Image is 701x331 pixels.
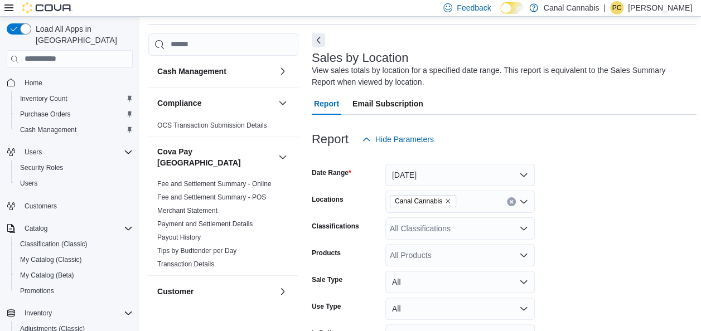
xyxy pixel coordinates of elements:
span: Customers [20,199,133,213]
a: Classification (Classic) [16,237,92,251]
button: Compliance [276,96,289,110]
span: Users [20,145,133,159]
span: Tips by Budtender per Day [157,246,236,255]
span: Fee and Settlement Summary - POS [157,193,266,202]
span: PC [612,1,622,14]
button: Cova Pay [GEOGRAPHIC_DATA] [276,150,289,164]
button: Hide Parameters [357,128,438,150]
p: [PERSON_NAME] [628,1,692,14]
span: Cash Management [20,125,76,134]
div: Cova Pay [GEOGRAPHIC_DATA] [148,177,298,275]
span: Canal Cannabis [390,195,456,207]
span: Users [16,177,133,190]
span: My Catalog (Classic) [20,255,82,264]
span: Promotions [20,286,54,295]
button: Open list of options [519,197,528,206]
span: Catalog [20,222,133,235]
span: Home [20,76,133,90]
button: My Catalog (Beta) [11,267,137,283]
span: Security Roles [20,163,63,172]
a: Inventory Count [16,92,72,105]
button: Open list of options [519,251,528,260]
button: Purchase Orders [11,106,137,122]
button: Users [2,144,137,160]
a: Customers [20,199,61,213]
button: Cova Pay [GEOGRAPHIC_DATA] [157,146,274,168]
a: Transaction Details [157,260,214,268]
button: Security Roles [11,160,137,176]
span: Promotions [16,284,133,298]
button: Clear input [507,197,516,206]
button: All [385,271,535,293]
button: Inventory Count [11,91,137,106]
span: Email Subscription [352,93,423,115]
a: Tips by Budtender per Day [157,247,236,255]
div: Compliance [148,119,298,137]
span: Payment and Settlement Details [157,220,253,228]
h3: Sales by Location [312,51,409,65]
span: Classification (Classic) [20,240,88,249]
button: Compliance [157,98,274,109]
button: [DATE] [385,164,535,186]
span: Purchase Orders [20,110,71,119]
button: Cash Management [276,65,289,78]
h3: Compliance [157,98,201,109]
button: Catalog [2,221,137,236]
a: Payment and Settlement Details [157,220,253,228]
button: Customer [157,286,274,297]
button: Users [20,145,46,159]
span: Users [20,179,37,188]
a: Merchant Statement [157,207,217,215]
span: Cash Management [16,123,133,137]
button: Promotions [11,283,137,299]
span: Users [25,148,42,157]
a: Purchase Orders [16,108,75,121]
label: Date Range [312,168,351,177]
span: Inventory Count [16,92,133,105]
label: Sale Type [312,275,342,284]
span: Customers [25,202,57,211]
p: Canal Cannabis [544,1,600,14]
button: Customers [2,198,137,214]
button: Cash Management [157,66,274,77]
span: Catalog [25,224,47,233]
button: Cash Management [11,122,137,138]
a: Users [16,177,42,190]
span: My Catalog (Classic) [16,253,133,266]
span: Inventory [25,309,52,318]
span: Hide Parameters [375,134,434,145]
h3: Report [312,133,349,146]
span: OCS Transaction Submission Details [157,121,267,130]
button: Users [11,176,137,191]
span: Purchase Orders [16,108,133,121]
span: Merchant Statement [157,206,217,215]
button: Home [2,75,137,91]
span: Fee and Settlement Summary - Online [157,179,272,188]
a: My Catalog (Classic) [16,253,86,266]
a: Home [20,76,47,90]
button: Remove Canal Cannabis from selection in this group [444,198,451,205]
p: | [603,1,606,14]
a: Security Roles [16,161,67,174]
span: Transaction Details [157,260,214,269]
img: Cova [22,2,72,13]
span: Load All Apps in [GEOGRAPHIC_DATA] [31,23,133,46]
div: View sales totals by location for a specified date range. This report is equivalent to the Sales ... [312,65,691,88]
a: Fee and Settlement Summary - Online [157,180,272,188]
label: Use Type [312,302,341,311]
a: Promotions [16,284,59,298]
button: Inventory [20,306,56,320]
div: Patrick Ciantar [610,1,623,14]
span: Security Roles [16,161,133,174]
label: Products [312,249,341,257]
input: Dark Mode [500,2,524,14]
button: My Catalog (Classic) [11,252,137,267]
button: Open list of options [519,224,528,233]
a: Payout History [157,233,201,241]
span: Classification (Classic) [16,237,133,251]
span: Inventory [20,306,133,320]
span: Canal Cannabis [395,196,442,207]
button: Next [312,33,325,47]
h3: Customer [157,286,194,297]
